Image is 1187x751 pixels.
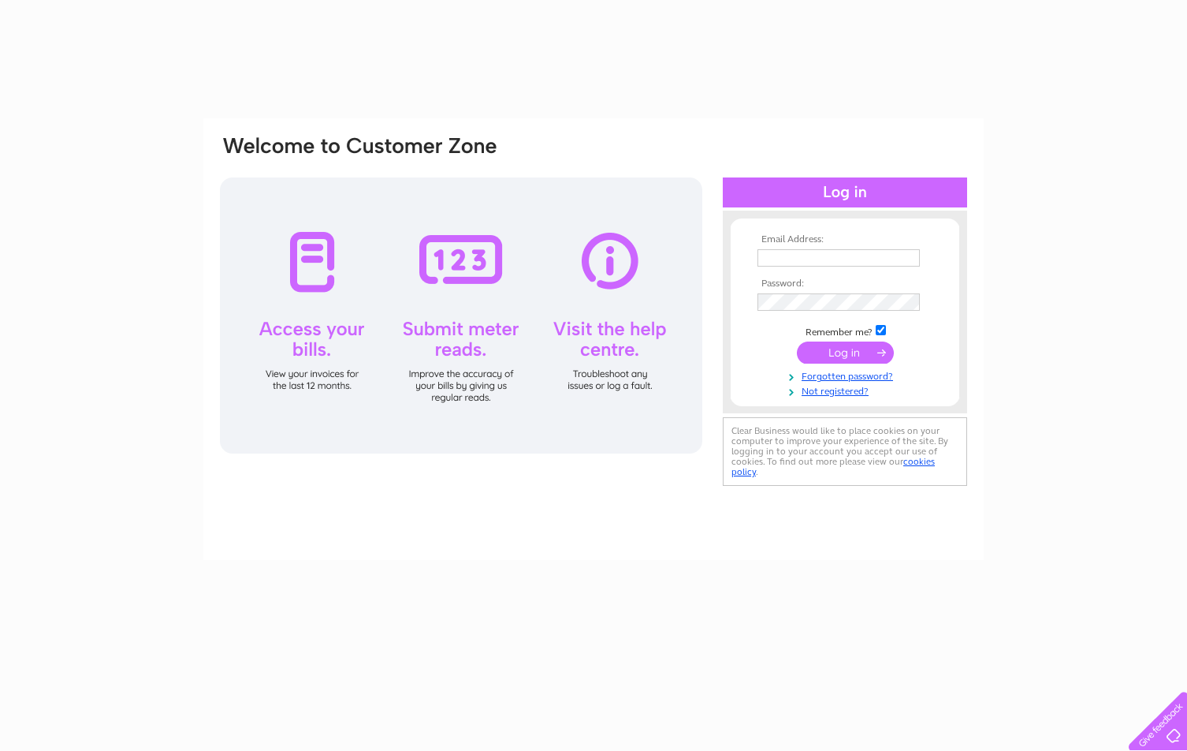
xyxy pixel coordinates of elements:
[757,383,936,398] a: Not registered?
[754,323,936,338] td: Remember me?
[723,417,967,486] div: Clear Business would like to place cookies on your computer to improve your experience of the sit...
[757,368,936,383] a: Forgotten password?
[754,278,936,290] th: Password:
[754,234,936,245] th: Email Address:
[731,456,935,477] a: cookies policy
[797,342,894,364] input: Submit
